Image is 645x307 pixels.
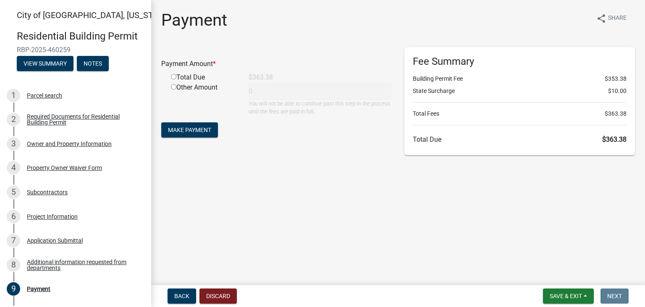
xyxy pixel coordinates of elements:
span: Back [174,293,189,299]
div: Parcel search [27,93,62,98]
div: Subcontractors [27,189,68,195]
div: 7 [7,234,20,247]
div: Project Information [27,214,78,220]
span: Next [607,293,622,299]
button: Back [168,288,196,304]
div: Payment Amount [155,59,398,69]
i: share [596,13,606,24]
wm-modal-confirm: Summary [17,61,73,67]
div: 2 [7,113,20,126]
wm-modal-confirm: Notes [77,61,109,67]
button: shareShare [590,10,633,26]
span: $363.38 [602,135,627,143]
li: Building Permit Fee [413,74,627,83]
div: 1 [7,89,20,102]
div: 9 [7,282,20,296]
span: $363.38 [605,109,627,118]
div: 4 [7,161,20,175]
div: Application Submittal [27,238,83,243]
span: Save & Exit [550,293,582,299]
h1: Payment [161,10,227,30]
span: $10.00 [608,87,627,95]
button: Discard [199,288,237,304]
div: Payment [27,286,50,292]
h6: Fee Summary [413,56,627,68]
div: 6 [7,210,20,223]
button: Save & Exit [543,288,594,304]
div: Required Documents for Residential Building Permit [27,114,138,125]
h4: Residential Building Permit [17,30,144,42]
h6: Total Due [413,135,627,143]
button: Notes [77,56,109,71]
div: 3 [7,137,20,151]
span: Make Payment [168,127,211,133]
div: Other Amount [165,82,242,116]
div: Property Owner Waiver Form [27,165,102,171]
span: $353.38 [605,74,627,83]
div: 8 [7,258,20,272]
div: Additional information requested from departments [27,259,138,271]
div: Owner and Property Information [27,141,112,147]
div: 5 [7,185,20,199]
li: State Surcharge [413,87,627,95]
button: View Summary [17,56,73,71]
span: RBP-2025-460259 [17,46,134,54]
span: Share [608,13,627,24]
span: City of [GEOGRAPHIC_DATA], [US_STATE] [17,10,170,20]
div: Total Due [165,72,242,82]
button: Make Payment [161,122,218,138]
button: Next [600,288,629,304]
li: Total Fees [413,109,627,118]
